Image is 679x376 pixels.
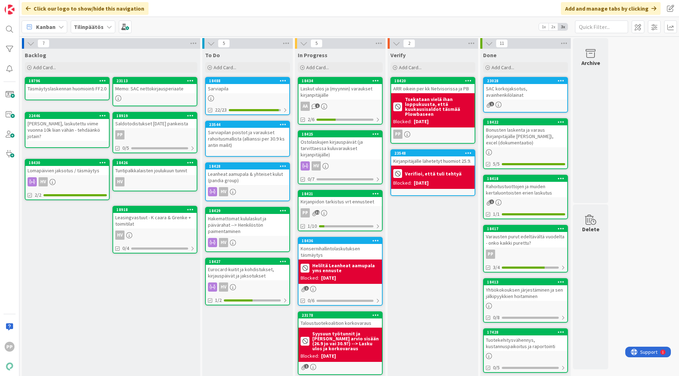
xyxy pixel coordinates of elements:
[312,263,380,273] b: Heliltä Leanheat aamupala yms ennuste
[206,121,289,128] div: 23544
[315,103,320,108] span: 1
[405,97,472,117] b: Tsekataan vielä ihan loppukuusta, että kuukausisaldot täsmää Plowbaseen
[298,312,382,318] div: 23178
[113,160,197,175] div: 18426Tuntipalkkalaisten joulukuun tunnit
[484,226,567,232] div: 18417
[113,166,197,175] div: Tuntipalkkalaisten joulukuun tunnit
[205,52,220,59] span: To Do
[206,265,289,280] div: Eurocard-kuitit ja kohdistukset, kirjauspäivät ja jaksotukset
[25,113,109,141] div: 22446[PERSON_NAME], laskutettu viime vuonna 10k liian vähän - tehdäänkö jotain?
[298,131,382,159] div: 18425Ostolaskujen kirjauspäivät (ja tarvittaessa kuluvaraukset kirjanpitäjälle)
[215,297,222,304] span: 1/2
[116,78,197,83] div: 23113
[394,78,475,83] div: 18420
[315,210,320,215] span: 32
[492,64,514,71] span: Add Card...
[298,78,382,100] div: 18434Laskut ulos ja (myynnin) varaukset kirjanpitäjälle
[301,208,310,217] div: PP
[496,39,508,48] span: 11
[493,160,500,168] span: 5/5
[304,364,309,369] span: 1
[484,175,567,182] div: 18418
[391,78,475,84] div: 18420
[122,245,129,252] span: 0/4
[484,279,567,301] div: 18413Yhtiökokouksen järjestäminen ja sen jälkipyykkien hoitaminen
[206,258,289,280] div: 18427Eurocard-kuitit ja kohdistukset, kirjauspäivät ja jaksotukset
[298,191,382,206] div: 18421Kirjanpidon tarkistus vrt ennusteet
[301,274,319,282] div: Blocked:
[493,364,500,371] span: 0/5
[29,160,109,165] div: 18430
[116,207,197,212] div: 18918
[308,297,314,304] span: 0/6
[25,177,109,186] div: HV
[206,282,289,292] div: HV
[209,208,289,213] div: 18429
[113,78,197,93] div: 23113Memo: SAC nettokirjausperiaate
[209,78,289,83] div: 18488
[487,280,567,285] div: 18413
[302,78,382,83] div: 18434
[36,23,56,31] span: Kanban
[298,131,382,137] div: 18425
[115,231,124,240] div: HV
[484,250,567,259] div: PP
[115,177,124,186] div: HV
[539,23,549,30] span: 1x
[206,208,289,236] div: 18429Hakemattomat kululaskut ja päivärahat --> Henkilöstön paimentaminen
[113,213,197,228] div: Leasingvastuut - K caara & Grenke + toimitilat
[312,331,380,351] b: Syysuun työtunnit ja [PERSON_NAME] arvio sisään (26.9 jo vai 30.9?) --> Lasku ulos ja korkovaraus
[484,279,567,285] div: 18413
[74,23,104,30] b: Tilinpäätös
[391,150,475,166] div: 23548Kirjanpitäjälle lähetetyt huomiot 25.9.
[484,78,567,100] div: 23028SAC korkojaksotus, avainhenkilölainat
[391,150,475,156] div: 23548
[122,144,129,152] span: 0/5
[214,64,236,71] span: Add Card...
[484,119,567,125] div: 18422
[486,250,495,259] div: PP
[206,84,289,93] div: Sarviapila
[393,130,402,139] div: PP
[484,329,567,335] div: 17428
[35,191,41,199] span: 2/2
[483,52,497,59] span: Done
[487,176,567,181] div: 18418
[206,163,289,169] div: 18428
[298,197,382,206] div: Kirjanpidon tarkistus vrt ennusteet
[206,187,289,196] div: HV
[113,113,197,128] div: 18919Saldotodistukset [DATE] pankeista
[298,52,327,59] span: In Progress
[489,199,494,204] span: 1
[25,52,46,59] span: Backlog
[302,238,382,243] div: 18436
[312,161,321,171] div: HV
[209,164,289,169] div: 18428
[113,84,197,93] div: Memo: SAC nettokirjausperiaate
[311,39,323,48] span: 5
[113,207,197,228] div: 18918Leasingvastuut - K caara & Grenke + toimitilat
[206,214,289,236] div: Hakemattomat kululaskut ja päivärahat --> Henkilöstön paimentaminen
[484,285,567,301] div: Yhtiökokouksen järjestäminen ja sen jälkipyykkien hoitaminen
[298,238,382,244] div: 18436
[391,156,475,166] div: Kirjanpitäjälle lähetetyt huomiot 25.9.
[391,78,475,93] div: 18420ARR oikein per kk Netvisorissa ja PB
[308,222,317,230] span: 1/10
[206,78,289,93] div: 18488Sarviapila
[113,207,197,213] div: 18918
[484,78,567,84] div: 23028
[37,39,50,48] span: 7
[403,39,415,48] span: 2
[39,177,48,186] div: HV
[484,232,567,247] div: Varausten purut edeltävältä vuodelta - onko kaikki purettu?
[302,191,382,196] div: 18421
[391,84,475,93] div: ARR oikein per kk Netvisorissa ja PB
[493,314,500,321] span: 0/8
[298,238,382,259] div: 18436Konsernihallintolaskutuksen täsmäytys
[298,244,382,259] div: Konsernihallintolaskutuksen täsmäytys
[215,106,227,114] span: 22/23
[33,64,56,71] span: Add Card...
[399,64,422,71] span: Add Card...
[113,78,197,84] div: 23113
[493,210,500,218] span: 1/1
